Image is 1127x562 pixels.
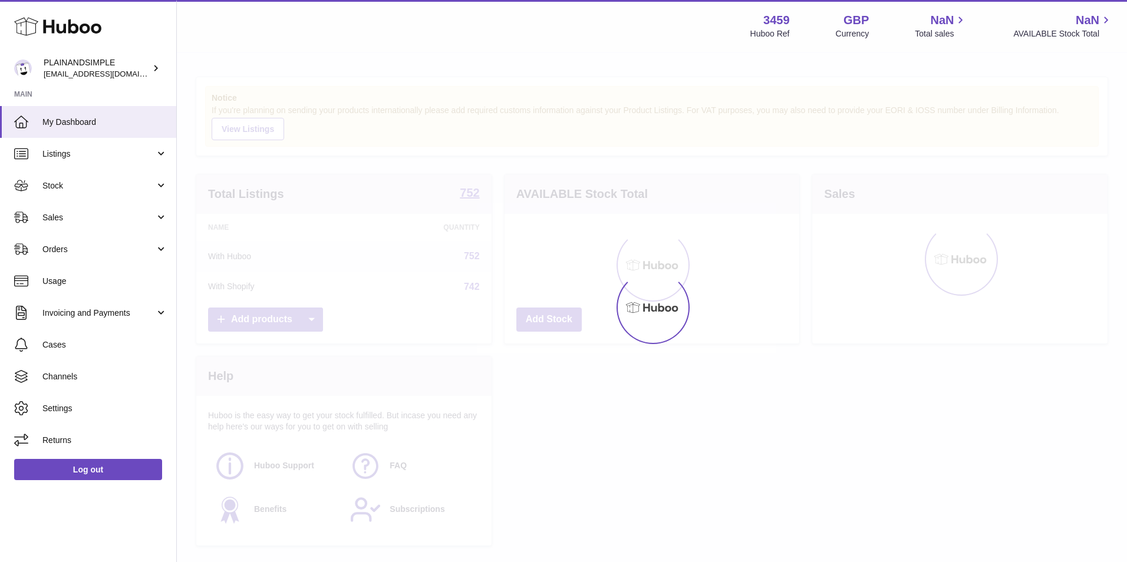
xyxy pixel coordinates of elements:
img: internalAdmin-3459@internal.huboo.com [14,59,32,77]
span: Returns [42,435,167,446]
span: AVAILABLE Stock Total [1013,28,1113,39]
div: PLAINANDSIMPLE [44,57,150,80]
a: NaN AVAILABLE Stock Total [1013,12,1113,39]
a: Log out [14,459,162,480]
span: Listings [42,148,155,160]
div: Huboo Ref [750,28,790,39]
span: Orders [42,244,155,255]
span: Invoicing and Payments [42,308,155,319]
span: NaN [930,12,954,28]
span: Usage [42,276,167,287]
div: Currency [836,28,869,39]
span: Settings [42,403,167,414]
strong: GBP [843,12,869,28]
span: Total sales [915,28,967,39]
span: Sales [42,212,155,223]
span: [EMAIL_ADDRESS][DOMAIN_NAME] [44,69,173,78]
span: NaN [1076,12,1099,28]
strong: 3459 [763,12,790,28]
span: Cases [42,339,167,351]
span: My Dashboard [42,117,167,128]
a: NaN Total sales [915,12,967,39]
span: Channels [42,371,167,382]
span: Stock [42,180,155,191]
